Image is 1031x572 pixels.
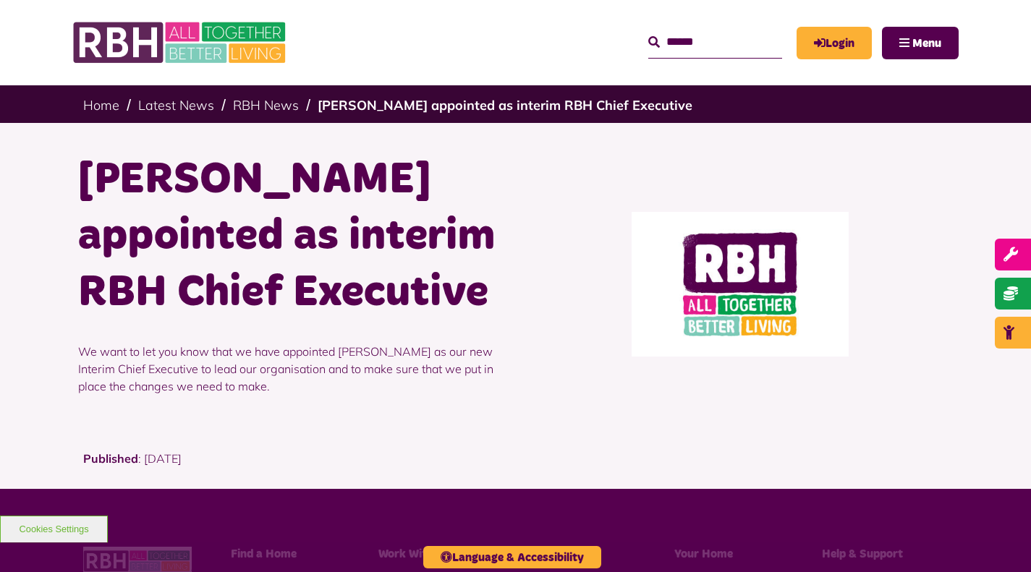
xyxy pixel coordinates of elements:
a: [PERSON_NAME] appointed as interim RBH Chief Executive [318,97,692,114]
p: : [DATE] [83,450,948,489]
p: We want to let you know that we have appointed [PERSON_NAME] as our new Interim Chief Executive t... [78,321,505,417]
span: Menu [912,38,941,49]
button: Language & Accessibility [423,546,601,568]
iframe: Netcall Web Assistant for live chat [966,507,1031,572]
a: Home [83,97,119,114]
h1: [PERSON_NAME] appointed as interim RBH Chief Executive [78,152,505,321]
a: RBH News [233,97,299,114]
button: Navigation [882,27,959,59]
a: MyRBH [797,27,872,59]
img: RBH [72,14,289,71]
strong: Published [83,451,138,466]
a: Latest News [138,97,214,114]
img: RBH logo [632,212,849,357]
